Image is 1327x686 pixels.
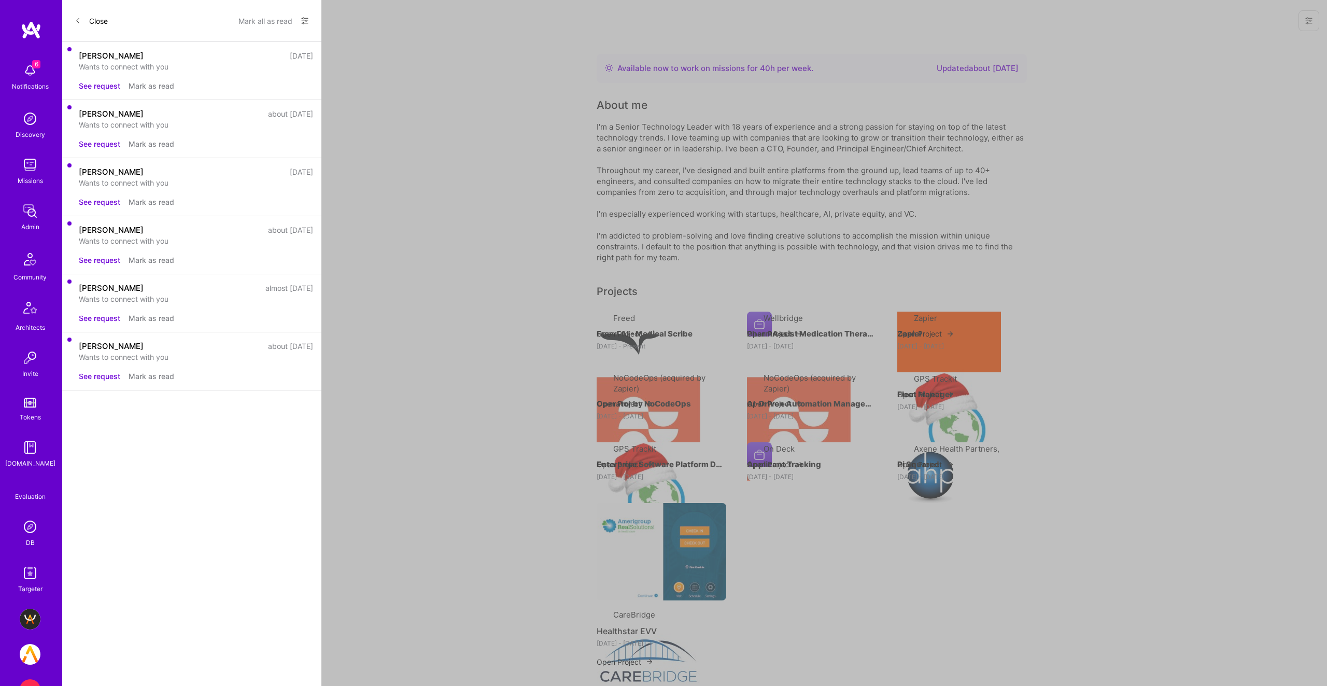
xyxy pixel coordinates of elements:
[129,371,174,382] button: Mark as read
[20,563,40,583] img: Skill Targeter
[79,108,144,119] div: [PERSON_NAME]
[129,313,174,324] button: Mark as read
[129,138,174,149] button: Mark as read
[79,166,144,177] div: [PERSON_NAME]
[18,247,43,272] img: Community
[290,50,313,61] div: [DATE]
[79,352,313,362] div: Wants to connect with you
[265,283,313,293] div: almost [DATE]
[79,371,120,382] button: See request
[20,347,40,368] img: Invite
[79,283,144,293] div: [PERSON_NAME]
[5,458,55,469] div: [DOMAIN_NAME]
[26,537,35,548] div: DB
[79,235,313,246] div: Wants to connect with you
[18,175,43,186] div: Missions
[20,60,40,81] img: bell
[20,201,40,221] img: admin teamwork
[20,437,40,458] img: guide book
[268,341,313,352] div: about [DATE]
[79,293,313,304] div: Wants to connect with you
[18,583,43,594] div: Targeter
[15,491,46,502] div: Evaluation
[21,221,39,232] div: Admin
[268,225,313,235] div: about [DATE]
[18,297,43,322] img: Architects
[290,166,313,177] div: [DATE]
[22,368,38,379] div: Invite
[20,609,40,629] img: BuildTeam
[75,12,108,29] button: Close
[79,177,313,188] div: Wants to connect with you
[20,155,40,175] img: teamwork
[17,644,43,665] a: A.Team: internal dev team - join us in developing the A.Team platform
[79,313,120,324] button: See request
[238,12,292,29] button: Mark all as read
[16,322,45,333] div: Architects
[268,108,313,119] div: about [DATE]
[79,138,120,149] button: See request
[79,341,144,352] div: [PERSON_NAME]
[79,255,120,265] button: See request
[79,50,144,61] div: [PERSON_NAME]
[79,119,313,130] div: Wants to connect with you
[21,21,41,39] img: logo
[26,483,34,491] i: icon SelectionTeam
[129,255,174,265] button: Mark as read
[12,81,49,92] div: Notifications
[79,61,313,72] div: Wants to connect with you
[13,272,47,283] div: Community
[79,197,120,207] button: See request
[129,197,174,207] button: Mark as read
[20,108,40,129] img: discovery
[24,398,36,408] img: tokens
[20,412,41,423] div: Tokens
[79,225,144,235] div: [PERSON_NAME]
[32,60,40,68] span: 6
[17,609,43,629] a: BuildTeam
[79,80,120,91] button: See request
[20,516,40,537] img: Admin Search
[129,80,174,91] button: Mark as read
[20,644,40,665] img: A.Team: internal dev team - join us in developing the A.Team platform
[16,129,45,140] div: Discovery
